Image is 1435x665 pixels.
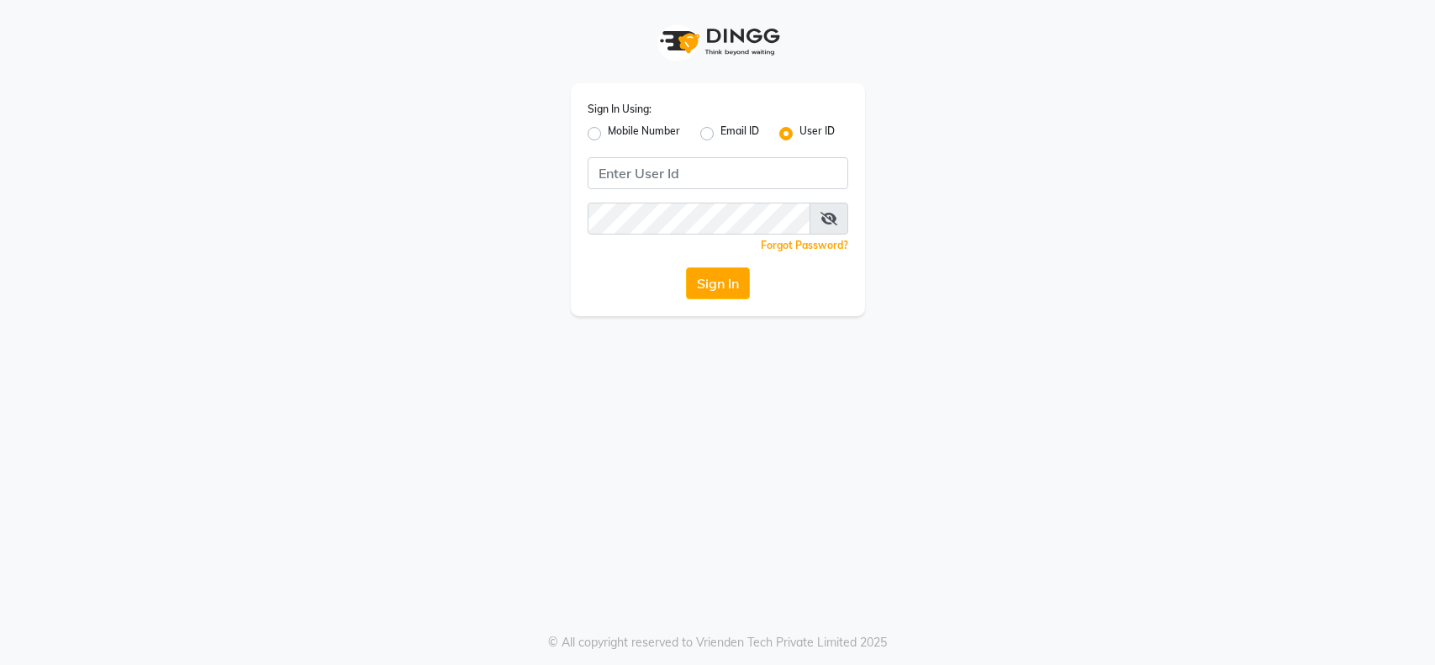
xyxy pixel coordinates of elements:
[608,124,680,144] label: Mobile Number
[720,124,759,144] label: Email ID
[588,102,652,117] label: Sign In Using:
[588,157,848,189] input: Username
[588,203,810,235] input: Username
[799,124,835,144] label: User ID
[761,239,848,251] a: Forgot Password?
[651,17,785,66] img: logo1.svg
[686,267,750,299] button: Sign In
